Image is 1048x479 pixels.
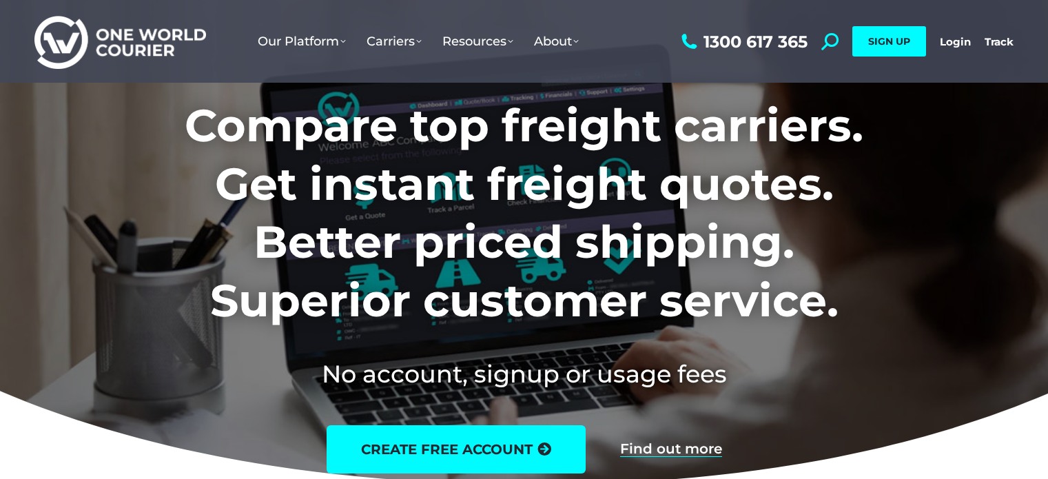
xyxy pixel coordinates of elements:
[868,35,910,48] span: SIGN UP
[442,34,513,49] span: Resources
[852,26,926,57] a: SIGN UP
[940,35,971,48] a: Login
[327,425,586,473] a: create free account
[34,14,206,70] img: One World Courier
[94,357,954,391] h2: No account, signup or usage fees
[985,35,1014,48] a: Track
[678,33,808,50] a: 1300 617 365
[367,34,422,49] span: Carriers
[620,442,722,457] a: Find out more
[247,20,356,63] a: Our Platform
[534,34,579,49] span: About
[356,20,432,63] a: Carriers
[524,20,589,63] a: About
[94,96,954,329] h1: Compare top freight carriers. Get instant freight quotes. Better priced shipping. Superior custom...
[258,34,346,49] span: Our Platform
[432,20,524,63] a: Resources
